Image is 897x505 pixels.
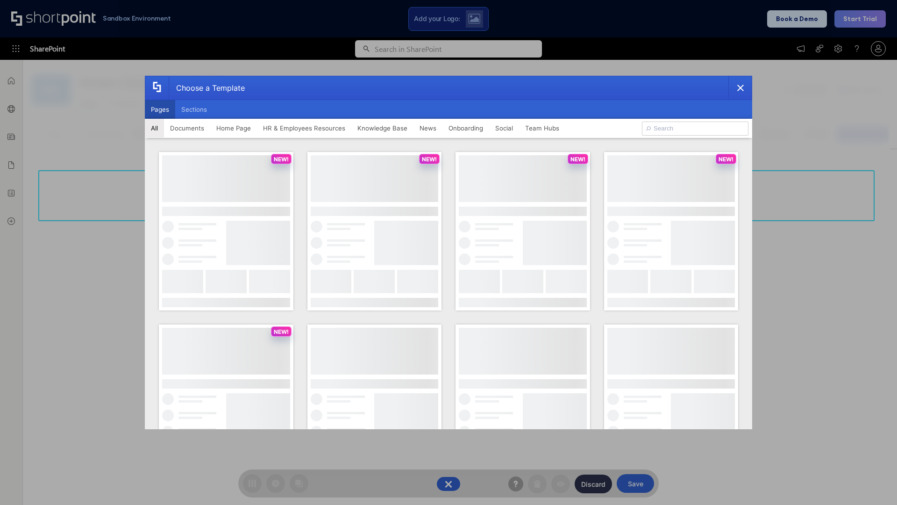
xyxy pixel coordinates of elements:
[274,328,289,335] p: NEW!
[422,156,437,163] p: NEW!
[210,119,257,137] button: Home Page
[351,119,413,137] button: Knowledge Base
[642,122,748,136] input: Search
[274,156,289,163] p: NEW!
[719,156,733,163] p: NEW!
[442,119,489,137] button: Onboarding
[570,156,585,163] p: NEW!
[519,119,565,137] button: Team Hubs
[257,119,351,137] button: HR & Employees Resources
[145,76,752,429] div: template selector
[489,119,519,137] button: Social
[169,76,245,100] div: Choose a Template
[145,119,164,137] button: All
[164,119,210,137] button: Documents
[850,460,897,505] iframe: Chat Widget
[413,119,442,137] button: News
[175,100,213,119] button: Sections
[145,100,175,119] button: Pages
